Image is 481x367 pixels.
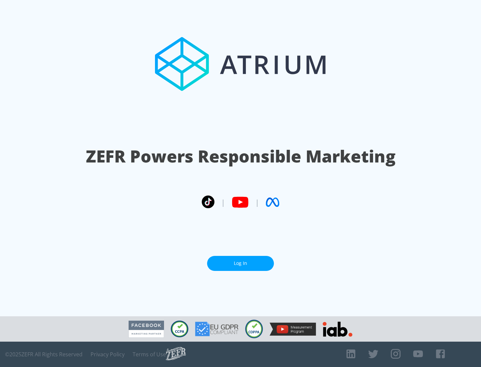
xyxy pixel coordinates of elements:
img: CCPA Compliant [171,321,188,337]
img: YouTube Measurement Program [270,323,316,336]
span: | [221,197,225,207]
img: GDPR Compliant [195,322,238,336]
span: © 2025 ZEFR All Rights Reserved [5,351,83,358]
img: IAB [323,322,352,337]
a: Terms of Use [133,351,166,358]
img: Facebook Marketing Partner [129,321,164,338]
h1: ZEFR Powers Responsible Marketing [86,145,395,168]
a: Privacy Policy [91,351,125,358]
img: COPPA Compliant [245,320,263,338]
span: | [255,197,259,207]
a: Log In [207,256,274,271]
